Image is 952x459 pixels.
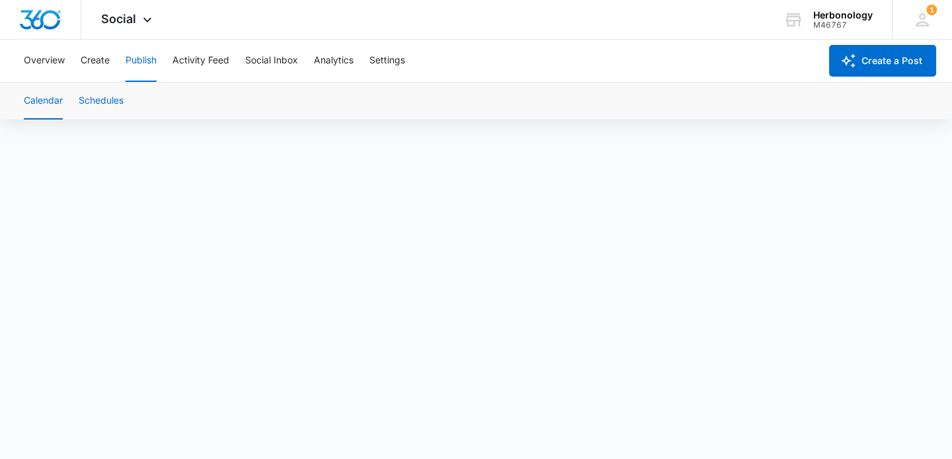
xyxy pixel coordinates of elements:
button: Create [81,40,110,82]
div: account name [813,10,873,20]
button: Settings [369,40,405,82]
button: Activity Feed [172,40,229,82]
span: Social [101,12,136,26]
span: 1 [926,5,937,15]
button: Overview [24,40,65,82]
div: account id [813,20,873,30]
button: Analytics [314,40,353,82]
div: notifications count [926,5,937,15]
button: Create a Post [829,45,936,77]
button: Publish [126,40,157,82]
button: Schedules [79,83,124,120]
button: Calendar [24,83,63,120]
button: Social Inbox [245,40,298,82]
